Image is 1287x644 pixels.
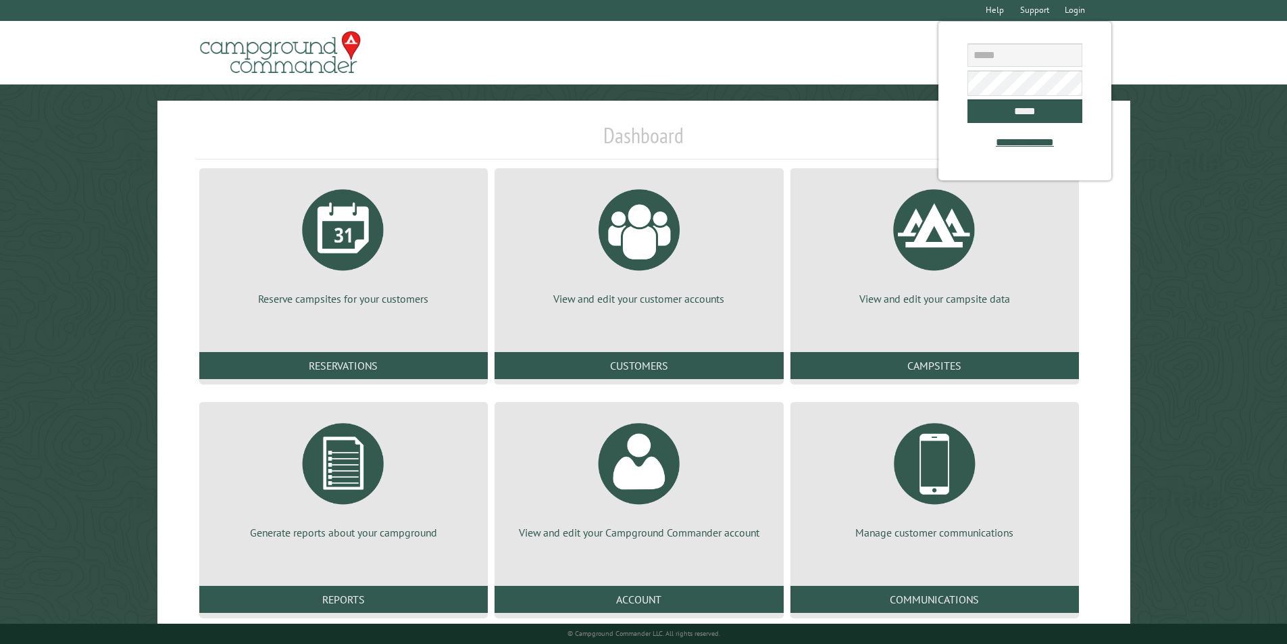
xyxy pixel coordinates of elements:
p: View and edit your customer accounts [511,291,767,306]
a: Manage customer communications [807,413,1063,540]
p: View and edit your campsite data [807,291,1063,306]
p: Generate reports about your campground [216,525,472,540]
p: View and edit your Campground Commander account [511,525,767,540]
a: Reservations [199,352,488,379]
a: Reports [199,586,488,613]
a: Communications [790,586,1079,613]
a: Account [495,586,783,613]
a: View and edit your campsite data [807,179,1063,306]
a: Campsites [790,352,1079,379]
p: Manage customer communications [807,525,1063,540]
small: © Campground Commander LLC. All rights reserved. [567,629,720,638]
a: Customers [495,352,783,379]
a: Generate reports about your campground [216,413,472,540]
a: Reserve campsites for your customers [216,179,472,306]
p: Reserve campsites for your customers [216,291,472,306]
h1: Dashboard [196,122,1092,159]
img: Campground Commander [196,26,365,79]
a: View and edit your Campground Commander account [511,413,767,540]
a: View and edit your customer accounts [511,179,767,306]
